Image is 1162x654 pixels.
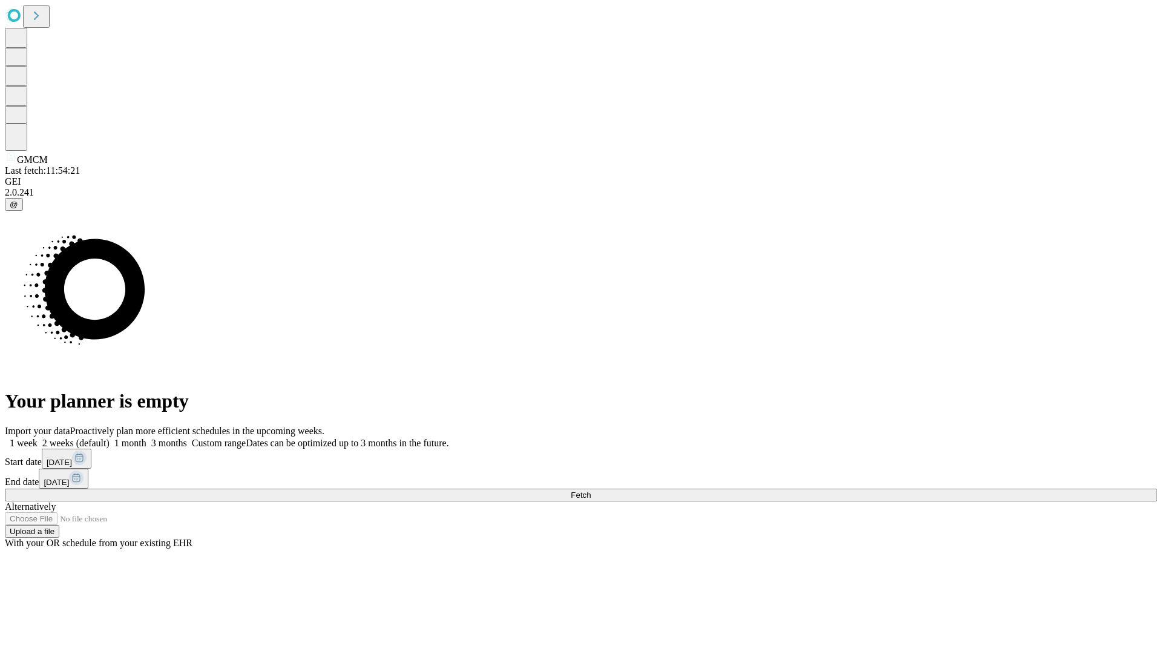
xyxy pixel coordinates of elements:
[246,438,448,448] span: Dates can be optimized up to 3 months in the future.
[151,438,187,448] span: 3 months
[5,426,70,436] span: Import your data
[114,438,146,448] span: 1 month
[42,438,110,448] span: 2 weeks (default)
[5,489,1157,501] button: Fetch
[70,426,324,436] span: Proactively plan more efficient schedules in the upcoming weeks.
[192,438,246,448] span: Custom range
[10,200,18,209] span: @
[5,198,23,211] button: @
[5,176,1157,187] div: GEI
[5,449,1157,469] div: Start date
[10,438,38,448] span: 1 week
[5,187,1157,198] div: 2.0.241
[5,390,1157,412] h1: Your planner is empty
[39,469,88,489] button: [DATE]
[5,501,56,512] span: Alternatively
[571,490,591,500] span: Fetch
[44,478,69,487] span: [DATE]
[47,458,72,467] span: [DATE]
[5,538,192,548] span: With your OR schedule from your existing EHR
[5,165,80,176] span: Last fetch: 11:54:21
[5,525,59,538] button: Upload a file
[5,469,1157,489] div: End date
[42,449,91,469] button: [DATE]
[17,154,48,165] span: GMCM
